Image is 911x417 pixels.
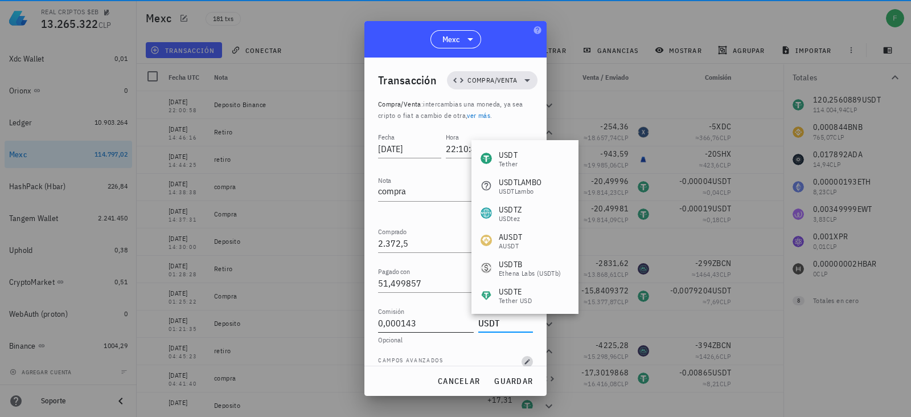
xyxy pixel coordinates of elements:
label: Nota [378,176,391,185]
div: USDTB [499,259,561,270]
input: Moneda [478,314,531,332]
div: Opcional [378,337,533,344]
div: USDTB-icon [481,262,492,273]
span: Compra/Venta [378,100,421,108]
button: cancelar [433,371,485,391]
div: Ethena Labs (USDTb) [499,270,561,277]
span: Mexc [442,34,460,45]
button: guardar [489,371,537,391]
a: ver más [467,111,490,120]
span: intercambias una moneda, ya sea cripto o fiat a cambio de otra, . [378,100,523,120]
span: Compra/Venta [467,75,517,86]
div: AUSDT-icon [481,235,492,246]
p: : [378,99,533,121]
div: USDT [499,149,518,161]
div: Tether [499,161,518,167]
div: Transacción [378,71,437,89]
div: USDTZ [499,204,522,215]
label: Comprado [378,227,407,236]
label: Pagado con [378,267,410,276]
div: UTC [513,133,533,161]
div: AUSDT [499,231,522,243]
div: USDTE-icon [481,289,492,301]
div: USDtez [499,215,522,222]
span: guardar [494,376,533,386]
label: Comisión [378,307,404,316]
label: Hora [446,133,459,141]
div: USDTLambo [499,188,541,195]
label: Fecha [378,133,395,141]
div: aUSDT [499,243,522,250]
div: USDTZ-icon [481,207,492,219]
div: Tether USD [499,297,532,304]
span: Campos avanzados [378,356,444,367]
span: cancelar [437,376,480,386]
div: USDTLAMBO [499,177,541,188]
div: USDTE [499,286,532,297]
div: USDT-icon [481,153,492,164]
